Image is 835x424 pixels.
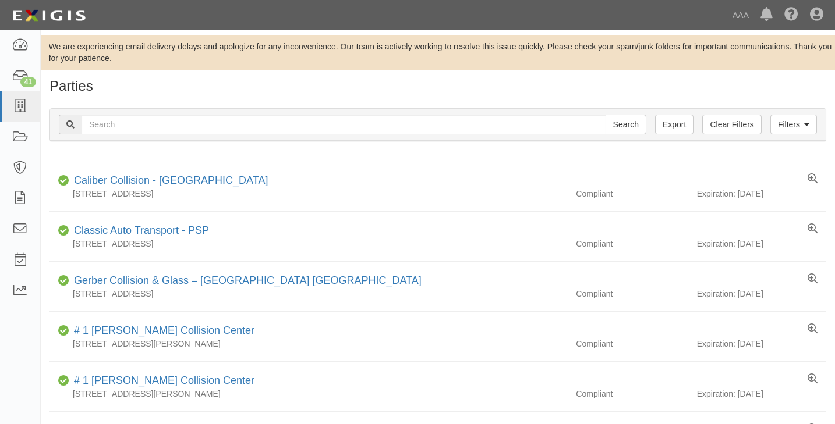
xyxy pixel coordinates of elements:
[69,373,254,389] div: # 1 Cochran Collision Center
[49,238,567,250] div: [STREET_ADDRESS]
[702,115,761,134] a: Clear Filters
[74,275,422,286] a: Gerber Collision & Glass – [GEOGRAPHIC_DATA] [GEOGRAPHIC_DATA]
[74,375,254,386] a: # 1 [PERSON_NAME] Collision Center
[808,173,818,185] a: View results summary
[74,325,254,336] a: # 1 [PERSON_NAME] Collision Center
[808,273,818,285] a: View results summary
[808,323,818,335] a: View results summary
[697,388,826,400] div: Expiration: [DATE]
[655,115,694,134] a: Export
[808,223,818,235] a: View results summary
[49,388,567,400] div: [STREET_ADDRESS][PERSON_NAME]
[49,188,567,199] div: [STREET_ADDRESS]
[41,41,835,64] div: We are experiencing email delivery delays and apologize for any inconvenience. Our team is active...
[567,288,696,300] div: Compliant
[770,115,817,134] a: Filters
[784,8,798,22] i: Help Center - Complianz
[9,5,89,26] img: logo-5460c22ac91f19d4615b14bd174203de0afe785f0fc80cf4dbbc73dc1793850b.png
[49,288,567,300] div: [STREET_ADDRESS]
[697,288,826,300] div: Expiration: [DATE]
[20,77,36,87] div: 41
[808,373,818,385] a: View results summary
[58,377,69,385] i: Compliant
[69,173,268,188] div: Caliber Collision - Gainesville
[74,225,209,236] a: Classic Auto Transport - PSP
[58,327,69,335] i: Compliant
[69,273,422,288] div: Gerber Collision & Glass – Houston Brighton
[69,323,254,339] div: # 1 Cochran Collision Center
[74,174,268,186] a: Caliber Collision - [GEOGRAPHIC_DATA]
[567,238,696,250] div: Compliant
[82,115,606,134] input: Search
[567,338,696,350] div: Compliant
[697,338,826,350] div: Expiration: [DATE]
[69,223,209,238] div: Classic Auto Transport - PSP
[727,3,755,27] a: AAA
[567,188,696,199] div: Compliant
[697,188,826,199] div: Expiration: [DATE]
[58,227,69,235] i: Compliant
[49,79,826,94] h1: Parties
[697,238,826,250] div: Expiration: [DATE]
[58,177,69,185] i: Compliant
[58,277,69,285] i: Compliant
[567,388,696,400] div: Compliant
[606,115,646,134] input: Search
[49,338,567,350] div: [STREET_ADDRESS][PERSON_NAME]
